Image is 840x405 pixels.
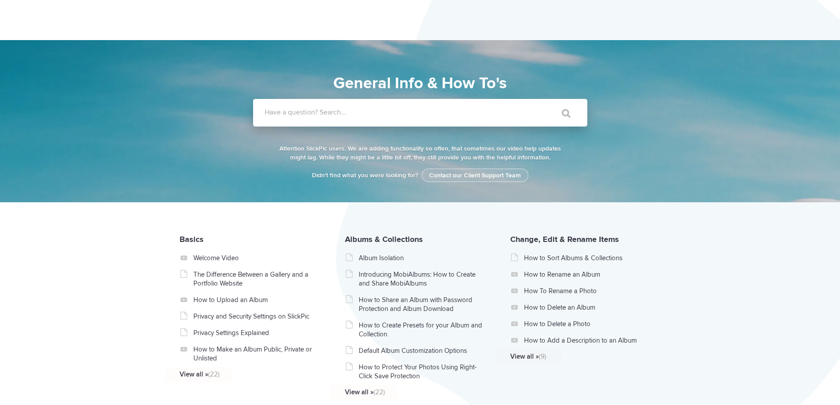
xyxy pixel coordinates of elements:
[193,345,320,363] a: How to Make an Album Public, Private or Unlisted
[213,71,627,95] h1: General Info & How To's
[524,303,650,312] a: How to Delete an Album
[180,370,306,379] a: View all »(22)
[345,234,423,244] a: Albums & Collections
[524,286,650,295] a: How To Rename a Photo
[524,270,650,279] a: How to Rename an Album
[278,144,563,162] p: Attention SlickPic users. We are adding functionality so often, that sometimes our video help upd...
[524,254,650,262] a: How to Sort Albums & Collections
[524,336,650,345] a: How to Add a Description to an Album
[359,321,485,339] a: How to Create Presets for your Album and Collection
[265,108,599,117] label: Have a question? Search...
[193,295,320,304] a: How to Upload an Album
[510,234,619,244] a: Change, Edit & Rename Items
[359,363,485,380] a: How to Protect Your Photos Using Right-Click Save Protection
[180,234,204,244] a: Basics
[193,312,320,321] a: Privacy and Security Settings on SlickPic
[359,254,485,262] a: Album Isolation
[543,102,581,124] input: 
[278,171,563,180] p: Didn't find what you were looking for?
[345,388,471,397] a: View all »(22)
[359,270,485,288] a: Introducing MobiAlbums: How to Create and Share MobiAlbums
[510,352,636,361] a: View all »(9)
[193,270,320,288] a: The Difference Between a Gallery and a Portfolio Website
[359,295,485,313] a: How to Share an Album with Password Protection and Album Download
[193,328,320,337] a: Privacy Settings Explained
[359,346,485,355] a: Default Album Customization Options
[422,168,529,182] a: Contact our Client Support Team
[193,254,320,262] a: Welcome Video
[524,319,650,328] a: How to Delete a Photo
